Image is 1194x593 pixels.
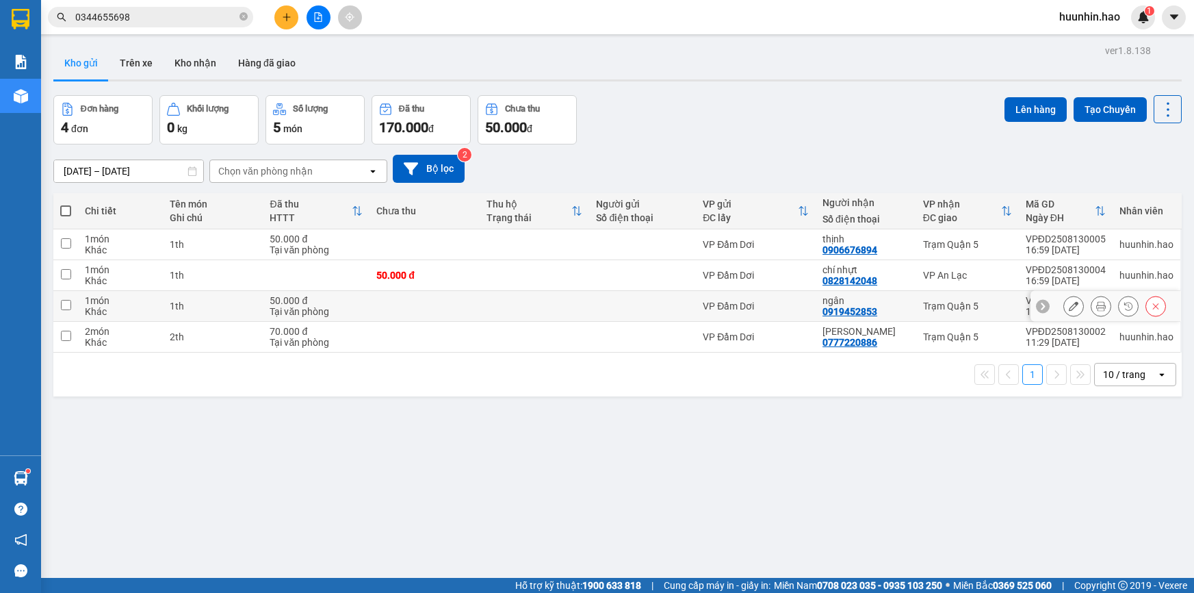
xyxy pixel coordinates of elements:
div: Số lượng [293,104,328,114]
button: 1 [1022,364,1043,385]
div: Tại văn phòng [270,244,363,255]
th: Toggle SortBy [1019,193,1113,229]
div: VP Đầm Dơi [703,301,809,312]
div: Người gửi [596,199,689,210]
div: 10 / trang [1103,368,1145,381]
div: Sửa đơn hàng [1063,296,1084,316]
svg: open [1156,369,1167,380]
div: VP Đầm Dơi [703,331,809,342]
button: plus [274,5,298,29]
span: notification [14,533,27,546]
img: warehouse-icon [14,89,28,103]
span: 4 [61,119,68,136]
button: aim [338,5,362,29]
div: Khác [85,244,156,255]
span: Miền Bắc [953,578,1052,593]
div: ĐC lấy [703,212,798,223]
span: message [14,564,27,577]
span: aim [345,12,354,22]
div: Đã thu [399,104,424,114]
span: question-circle [14,503,27,516]
span: Hỗ trợ kỹ thuật: [515,578,641,593]
div: Khối lượng [187,104,229,114]
div: Trạng thái [486,212,572,223]
span: đ [527,123,532,134]
div: VP An Lạc [923,270,1012,281]
div: 11:29 [DATE] [1026,337,1106,348]
div: 1 món [85,295,156,306]
div: huunhin.hao [1119,270,1173,281]
button: Khối lượng0kg [159,95,259,144]
button: caret-down [1162,5,1186,29]
button: Hàng đã giao [227,47,307,79]
button: file-add [307,5,330,29]
div: Khác [85,306,156,317]
div: Chi tiết [85,205,156,216]
div: VP gửi [703,199,798,210]
input: Tìm tên, số ĐT hoặc mã đơn [75,10,237,25]
div: Tại văn phòng [270,306,363,317]
div: 1th [170,301,256,312]
span: caret-down [1168,11,1180,23]
th: Toggle SortBy [696,193,816,229]
div: HTTT [270,212,352,223]
div: 2th [170,331,256,342]
div: Ngày ĐH [1026,212,1095,223]
div: Chưa thu [505,104,540,114]
span: | [1062,578,1064,593]
div: 1 món [85,234,156,244]
div: 15:52 [DATE] [1026,306,1106,317]
div: ĐC giao [923,212,1001,223]
div: Trạm Quận 5 [923,331,1012,342]
span: copyright [1118,581,1128,590]
div: Ghi chú [170,212,256,223]
span: plus [282,12,291,22]
strong: 0708 023 035 - 0935 103 250 [817,580,942,591]
div: 0777220886 [822,337,877,348]
div: Đơn hàng [81,104,118,114]
button: Lên hàng [1004,97,1067,122]
th: Toggle SortBy [263,193,369,229]
div: 16:59 [DATE] [1026,275,1106,286]
div: VP Đầm Dơi [703,270,809,281]
img: warehouse-icon [14,471,28,485]
span: đ [428,123,434,134]
span: ⚪️ [946,583,950,588]
span: món [283,123,302,134]
div: Chưa thu [376,205,473,216]
button: Bộ lọc [393,155,465,183]
span: search [57,12,66,22]
div: 16:59 [DATE] [1026,244,1106,255]
div: Trạm Quận 5 [923,301,1012,312]
sup: 1 [26,469,30,473]
div: VPĐD2508130005 [1026,234,1106,244]
div: VPĐD2508130003 [1026,295,1106,306]
span: Miền Nam [774,578,942,593]
span: Cung cấp máy in - giấy in: [664,578,770,593]
div: huunhin.hao [1119,239,1173,250]
span: file-add [313,12,323,22]
sup: 2 [458,148,471,162]
input: Select a date range. [54,160,203,182]
div: VP nhận [923,199,1001,210]
button: Trên xe [109,47,164,79]
span: 0 [167,119,174,136]
div: Nhân viên [1119,205,1173,216]
div: 50.000 đ [270,295,363,306]
div: 1 món [85,264,156,275]
div: VP Đầm Dơi [703,239,809,250]
div: Khác [85,337,156,348]
th: Toggle SortBy [480,193,590,229]
button: Số lượng5món [265,95,365,144]
span: kg [177,123,187,134]
span: 5 [273,119,281,136]
svg: open [367,166,378,177]
div: VPĐD2508130002 [1026,326,1106,337]
div: ngân [822,295,909,306]
div: Khác [85,275,156,286]
div: 0919452853 [822,306,877,317]
div: chí nhựt [822,264,909,275]
div: Số điện thoại [822,214,909,225]
sup: 1 [1145,6,1154,16]
div: Trạm Quận 5 [923,239,1012,250]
